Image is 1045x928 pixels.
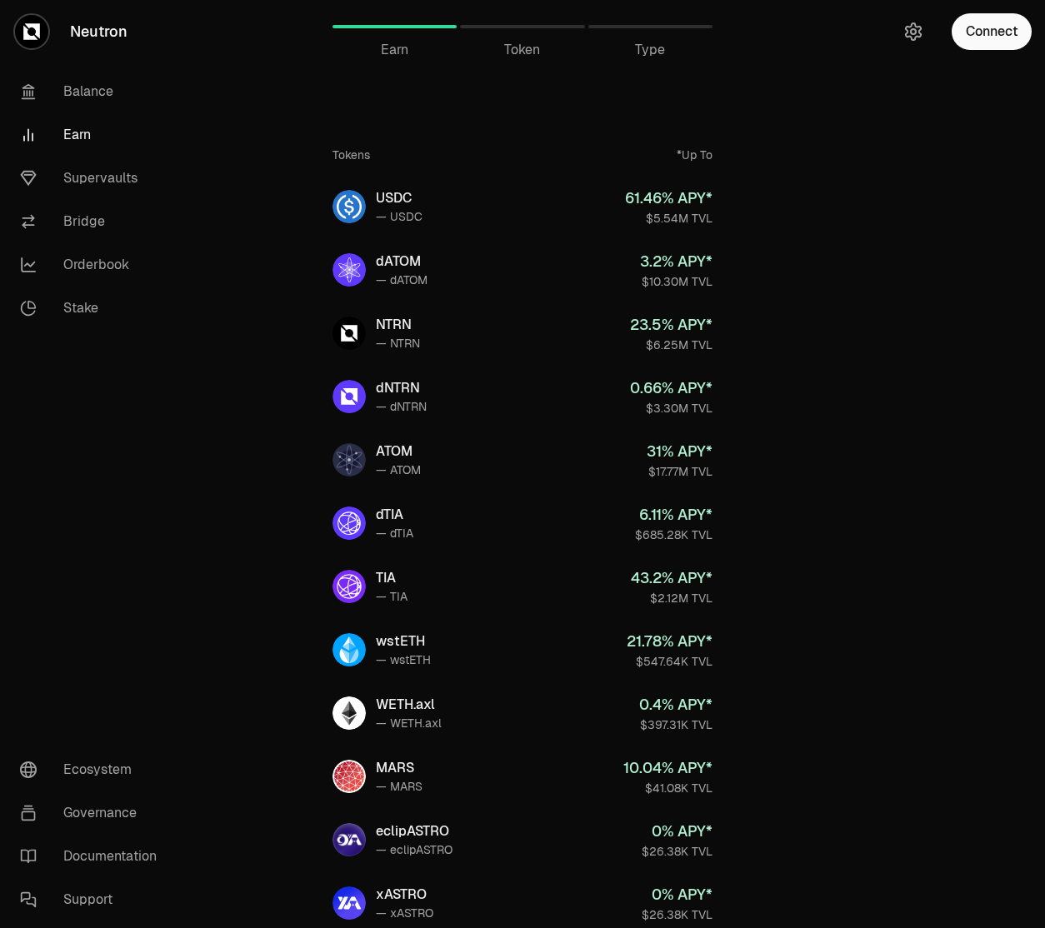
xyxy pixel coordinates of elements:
[376,315,420,335] div: NTRN
[7,243,180,287] a: Orderbook
[319,746,726,806] a: MARSMARS— MARS10.04% APY*$41.08K TVL
[635,40,665,60] span: Type
[631,590,712,606] div: $2.12M TVL
[376,715,442,731] div: — WETH.axl
[332,633,366,666] img: wstETH
[376,462,421,478] div: — ATOM
[332,696,366,730] img: WETH.axl
[319,367,726,427] a: dNTRNdNTRN— dNTRN0.66% APY*$3.30M TVL
[630,377,712,400] div: 0.66 % APY*
[332,760,366,793] img: MARS
[319,430,726,490] a: ATOMATOM— ATOM31% APY*$17.77M TVL
[647,463,712,480] div: $17.77M TVL
[631,566,712,590] div: 43.2 % APY*
[625,210,712,227] div: $5.54M TVL
[623,756,712,780] div: 10.04 % APY*
[376,442,421,462] div: ATOM
[376,568,407,588] div: TIA
[319,556,726,616] a: TIATIA— TIA43.2% APY*$2.12M TVL
[640,273,712,290] div: $10.30M TVL
[332,443,366,476] img: ATOM
[639,716,712,733] div: $397.31K TVL
[332,506,366,540] img: dTIA
[376,885,433,905] div: xASTRO
[677,147,712,163] div: *Up To
[647,440,712,463] div: 31 % APY*
[376,378,427,398] div: dNTRN
[332,190,366,223] img: USDC
[7,70,180,113] a: Balance
[642,906,712,923] div: $26.38K TVL
[332,7,457,47] a: Earn
[623,780,712,796] div: $41.08K TVL
[376,208,422,225] div: — USDC
[319,177,726,237] a: USDCUSDC— USDC61.46% APY*$5.54M TVL
[952,13,1032,50] button: Connect
[7,878,180,921] a: Support
[625,187,712,210] div: 61.46 % APY*
[642,843,712,860] div: $26.38K TVL
[319,493,726,553] a: dTIAdTIA— dTIA6.11% APY*$685.28K TVL
[376,505,413,525] div: dTIA
[504,40,540,60] span: Token
[381,40,408,60] span: Earn
[332,147,370,163] div: Tokens
[319,683,726,743] a: WETH.axlWETH.axl— WETH.axl0.4% APY*$397.31K TVL
[332,380,366,413] img: dNTRN
[630,313,712,337] div: 23.5 % APY*
[642,820,712,843] div: 0 % APY*
[319,240,726,300] a: dATOMdATOM— dATOM3.2% APY*$10.30M TVL
[332,823,366,856] img: eclipASTRO
[376,651,431,668] div: — wstETH
[376,272,427,288] div: — dATOM
[376,821,452,841] div: eclipASTRO
[635,503,712,526] div: 6.11 % APY*
[376,588,407,605] div: — TIA
[376,631,431,651] div: wstETH
[7,835,180,878] a: Documentation
[7,748,180,791] a: Ecosystem
[627,630,712,653] div: 21.78 % APY*
[376,525,413,541] div: — dTIA
[332,570,366,603] img: TIA
[319,810,726,870] a: eclipASTROeclipASTRO— eclipASTRO0% APY*$26.38K TVL
[640,250,712,273] div: 3.2 % APY*
[319,620,726,680] a: wstETHwstETH— wstETH21.78% APY*$547.64K TVL
[332,317,366,350] img: NTRN
[319,303,726,363] a: NTRNNTRN— NTRN23.5% APY*$6.25M TVL
[332,253,366,287] img: dATOM
[376,905,433,921] div: — xASTRO
[376,188,422,208] div: USDC
[376,252,427,272] div: dATOM
[630,400,712,417] div: $3.30M TVL
[376,841,452,858] div: — eclipASTRO
[7,157,180,200] a: Supervaults
[7,791,180,835] a: Governance
[376,758,422,778] div: MARS
[639,693,712,716] div: 0.4 % APY*
[7,113,180,157] a: Earn
[376,778,422,795] div: — MARS
[635,526,712,543] div: $685.28K TVL
[376,335,420,352] div: — NTRN
[642,883,712,906] div: 0 % APY*
[7,200,180,243] a: Bridge
[376,398,427,415] div: — dNTRN
[627,653,712,670] div: $547.64K TVL
[630,337,712,353] div: $6.25M TVL
[332,886,366,920] img: xASTRO
[7,287,180,330] a: Stake
[376,695,442,715] div: WETH.axl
